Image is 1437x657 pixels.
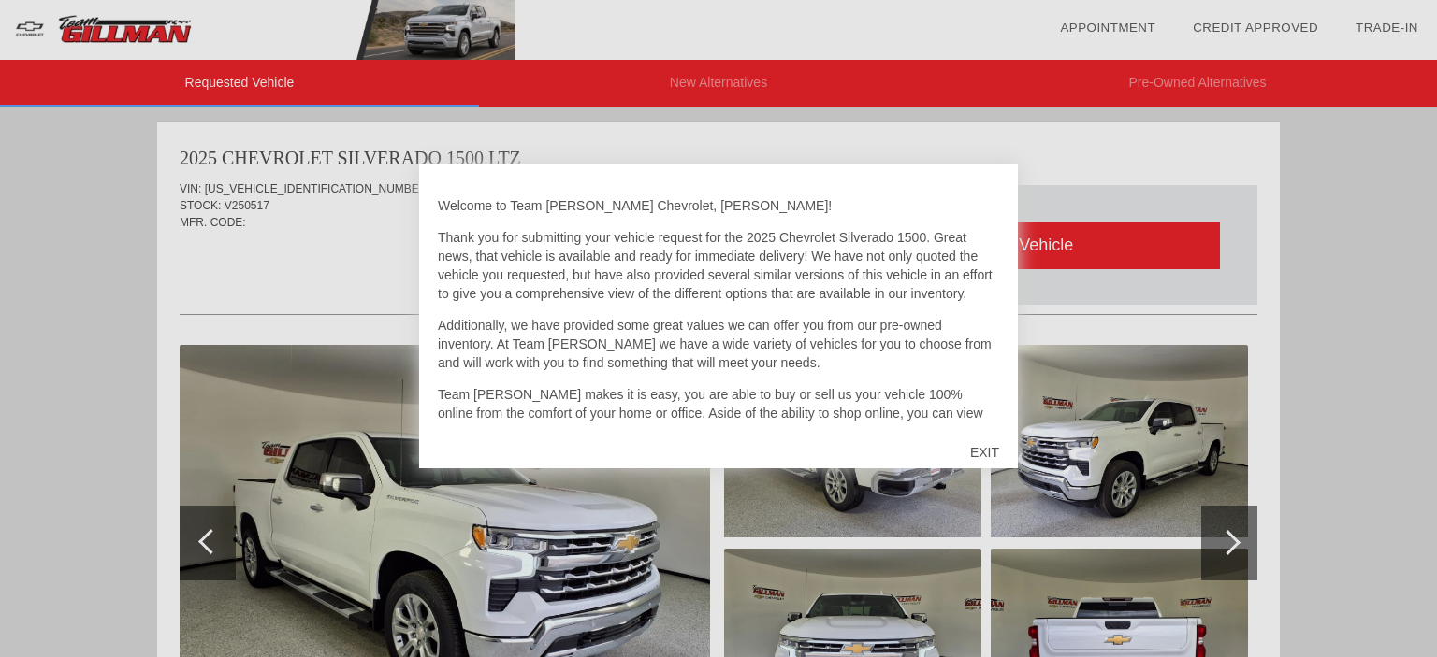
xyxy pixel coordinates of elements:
div: EXIT [951,424,1018,480]
p: Thank you for submitting your vehicle request for the 2025 Chevrolet Silverado 1500. Great news, ... [438,228,999,303]
a: Appointment [1060,21,1155,35]
p: Welcome to Team [PERSON_NAME] Chevrolet, [PERSON_NAME]! [438,196,999,215]
a: Trade-In [1356,21,1418,35]
p: Team [PERSON_NAME] makes it is easy, you are able to buy or sell us your vehicle 100% online from... [438,385,999,497]
p: Additionally, we have provided some great values we can offer you from our pre-owned inventory. A... [438,316,999,372]
a: Credit Approved [1193,21,1318,35]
